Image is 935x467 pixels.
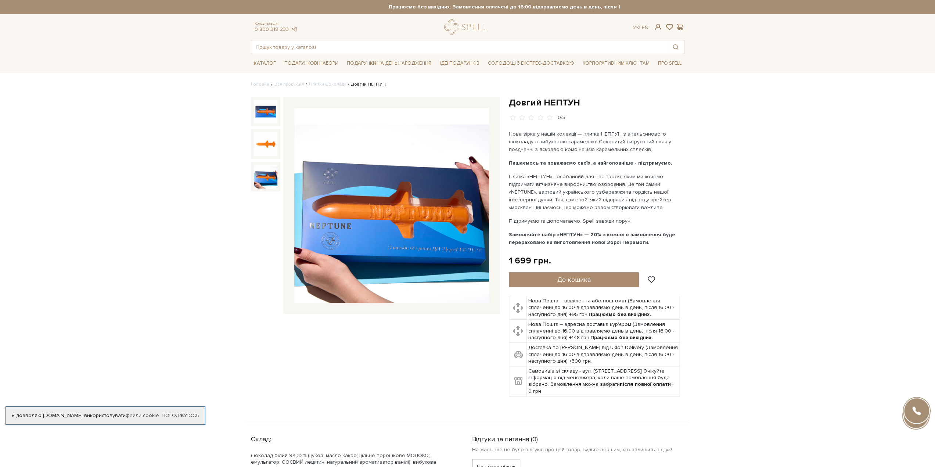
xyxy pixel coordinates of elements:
span: Про Spell [655,58,684,69]
p: Нова зірка у нашій колекції — плитка НЕПТУН з апельсинового шоколаду з вибуховою карамеллю! Соков... [509,130,681,153]
div: Відгуки та питання (0) [472,432,684,443]
a: logo [444,19,490,35]
img: Довгий НЕПТУН [254,132,277,156]
b: після повної оплати [620,381,671,387]
a: En [642,24,648,30]
li: Довгий НЕПТУН [346,81,386,88]
p: Підтримуємо та допомагаємо. Spell завжди поруч. [509,217,681,225]
a: файли cookie [126,412,159,418]
a: 0 800 319 233 [255,26,289,32]
div: 1 699 грн. [509,255,551,266]
a: Солодощі з експрес-доставкою [485,57,577,69]
p: Плитка «НЕПТУН» - особливий для нас проєкт, яким ми хочемо підтримати вітчизняне виробництво озбр... [509,173,681,211]
td: Самовивіз зі складу - вул. [STREET_ADDRESS] Очікуйте інформацію від менеджера, коли ваше замовлен... [527,366,680,396]
input: Пошук товару у каталозі [251,40,667,54]
div: 0/5 [558,114,565,121]
button: Пошук товару у каталозі [667,40,684,54]
div: Ук [633,24,648,31]
b: Працюємо без вихідних. [590,334,653,341]
b: Пишаємось та поважаємо своїх, а найголовніше - підтримуємо. [509,160,672,166]
a: Плитки шоколаду [309,82,346,87]
td: Доставка по [PERSON_NAME] від Uklon Delivery (Замовлення сплаченні до 16:00 відправляємо день в д... [527,343,680,366]
span: Ідеї подарунків [437,58,482,69]
a: telegram [291,26,298,32]
a: Вся продукція [274,82,304,87]
span: Подарунки на День народження [344,58,434,69]
strong: Працюємо без вихідних. Замовлення оплачені до 16:00 відправляємо день в день, після 16:00 - насту... [316,4,749,10]
img: Довгий НЕПТУН [254,100,277,123]
span: | [639,24,640,30]
b: Працюємо без вихідних. [589,311,651,317]
a: Корпоративним клієнтам [580,57,652,69]
td: Нова Пошта – адресна доставка кур'єром (Замовлення сплаченні до 16:00 відправляємо день в день, п... [527,319,680,343]
div: Склад: [251,432,454,443]
div: Я дозволяю [DOMAIN_NAME] використовувати [6,412,205,419]
span: До кошика [557,276,591,284]
img: Довгий НЕПТУН [254,165,277,188]
a: Головна [251,82,269,87]
span: Консультація: [255,21,298,26]
span: Каталог [251,58,279,69]
span: Подарункові набори [281,58,341,69]
button: До кошика [509,272,639,287]
h1: Довгий НЕПТУН [509,97,684,108]
img: Довгий НЕПТУН [294,108,489,303]
td: Нова Пошта – відділення або поштомат (Замовлення сплаченні до 16:00 відправляємо день в день, піс... [527,296,680,320]
a: Погоджуюсь [162,412,199,419]
p: На жаль, ще не було відгуків про цей товар. Будьте першим, хто залишить відгук! [472,446,684,453]
b: Замовляйте набір «НЕПТУН» — 20% з кожного замовлення буде перераховано на виготовлення нової Збро... [509,231,675,245]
